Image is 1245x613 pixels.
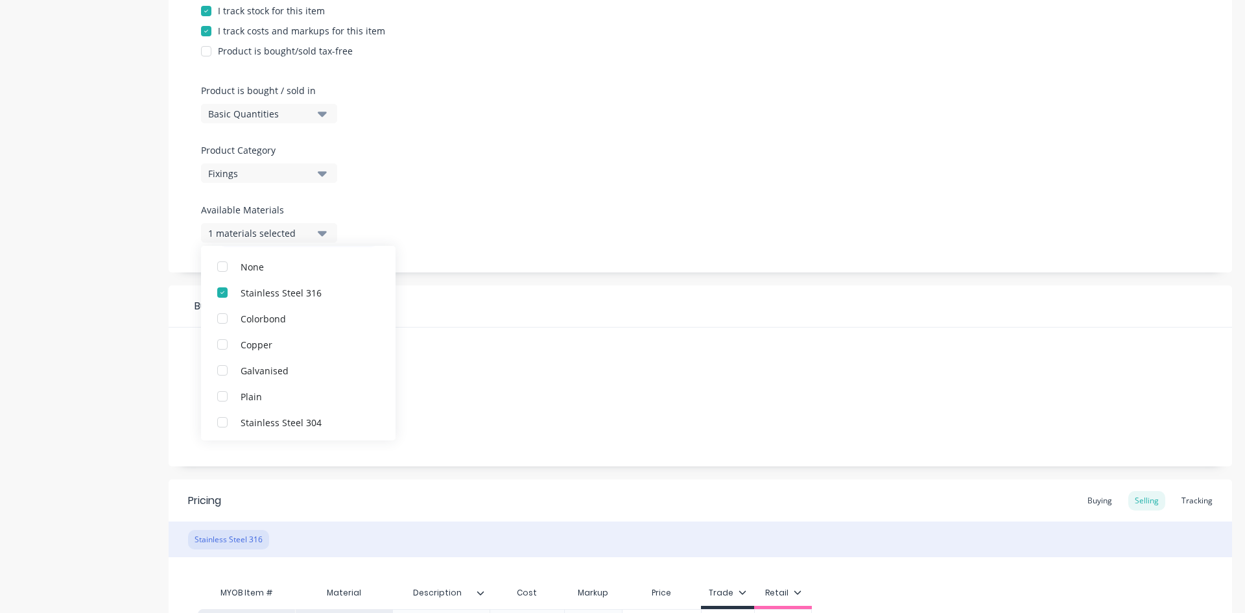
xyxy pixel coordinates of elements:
[622,580,701,606] div: Price
[709,587,746,599] div: Trade
[198,580,295,606] div: MYOB Item #
[218,44,353,58] div: Product is bought/sold tax-free
[188,493,221,509] div: Pricing
[392,577,482,609] div: Description
[241,311,370,325] div: Colorbond
[169,285,1232,328] div: Buying
[201,104,337,123] button: Basic Quantities
[201,84,331,97] label: Product is bought / sold in
[241,363,370,377] div: Galvanised
[201,163,337,183] button: Fixings
[241,259,370,273] div: None
[564,580,622,606] div: Markup
[241,415,370,429] div: Stainless Steel 304
[201,223,337,243] button: 1 materials selected
[1081,491,1119,511] div: Buying
[218,24,385,38] div: I track costs and markups for this item
[218,4,325,18] div: I track stock for this item
[201,143,331,157] label: Product Category
[295,580,392,606] div: Material
[208,107,312,121] div: Basic Quantities
[241,389,370,403] div: Plain
[241,285,370,299] div: Stainless Steel 316
[1175,491,1219,511] div: Tracking
[392,580,490,606] div: Description
[208,167,312,180] div: Fixings
[208,226,312,240] div: 1 materials selected
[201,203,337,217] label: Available Materials
[241,337,370,351] div: Copper
[490,580,564,606] div: Cost
[765,587,801,599] div: Retail
[1128,491,1165,511] div: Selling
[188,530,269,549] div: Stainless Steel 316
[239,221,376,247] input: Search...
